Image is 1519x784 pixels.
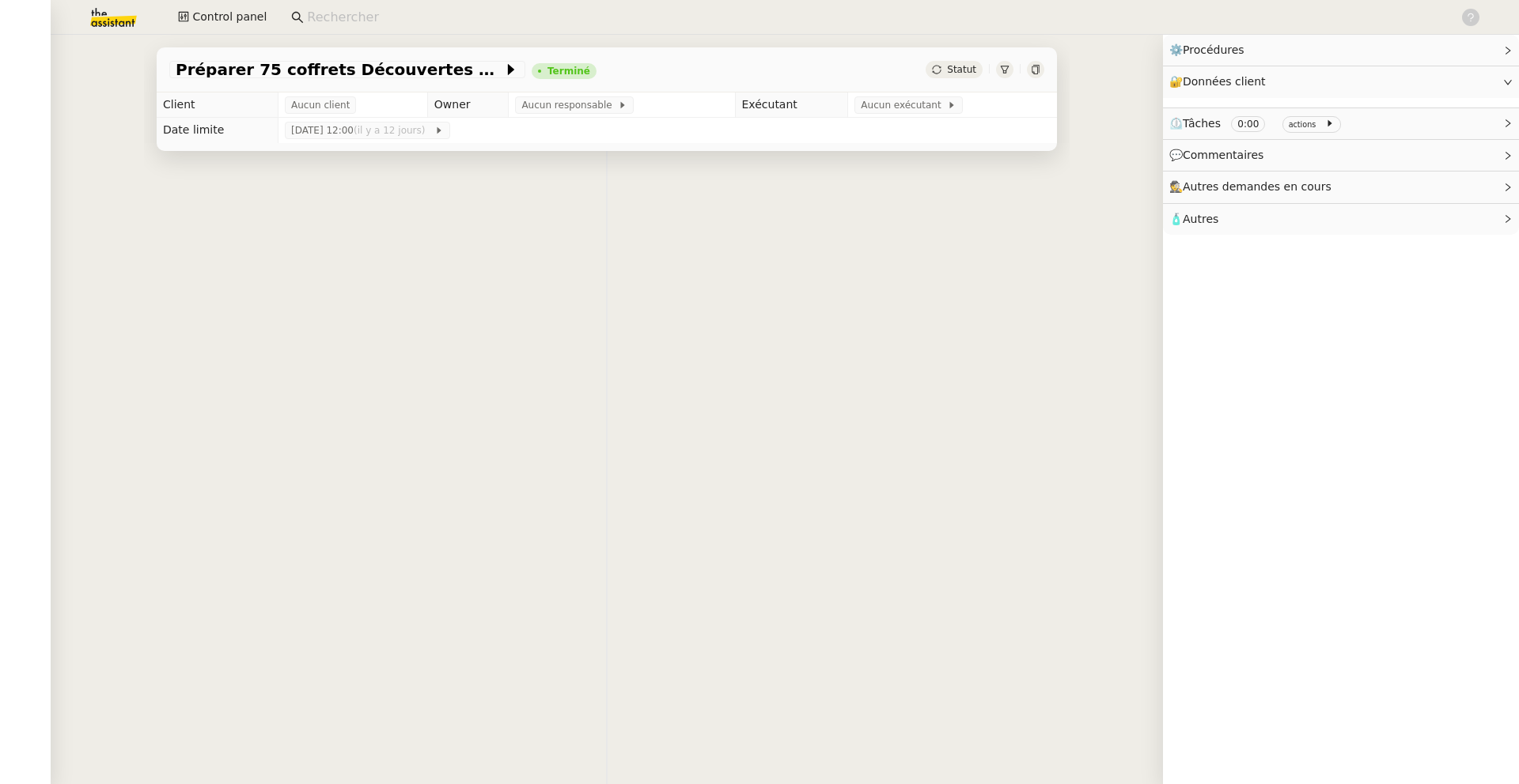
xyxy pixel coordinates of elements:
div: ⚙️Procédures [1163,35,1519,66]
span: Autres demandes en cours [1183,180,1331,193]
td: Date limite [157,118,278,143]
span: Commentaires [1183,149,1263,161]
div: 🕵️Autres demandes en cours [1163,171,1519,202]
span: Aucun client [291,97,350,113]
span: Control panel [192,8,267,26]
span: 🔐 [1169,73,1272,91]
span: Statut [947,64,976,75]
td: Owner [427,92,509,118]
div: Terminé [547,66,590,76]
span: Aucun responsable [521,97,618,113]
span: 🧴 [1169,213,1218,225]
span: Procédures [1183,43,1244,56]
nz-tag: 0:00 [1231,116,1265,132]
span: 💬 [1169,149,1271,161]
td: Exécutant [735,92,848,118]
span: Données client [1183,75,1266,88]
span: Tâches [1183,117,1221,130]
td: Client [157,92,278,118]
button: Control panel [169,6,276,28]
div: 🔐Données client [1163,66,1519,97]
span: Préparer 75 coffrets Découvertes pour jeudi midi [176,62,503,77]
div: 💬Commentaires [1163,140,1519,171]
span: ⏲️ [1169,117,1347,130]
div: ⏲️Tâches 0:00 actions [1163,108,1519,139]
span: ⚙️ [1169,41,1252,59]
small: actions [1289,120,1316,129]
span: (il y a 12 jours) [354,125,428,136]
div: 🧴Autres [1163,204,1519,235]
span: [DATE] 12:00 [291,122,434,138]
input: Rechercher [307,7,1444,28]
span: 🕵️ [1169,180,1339,193]
span: Aucun exécutant [861,97,947,113]
span: Autres [1183,213,1218,225]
